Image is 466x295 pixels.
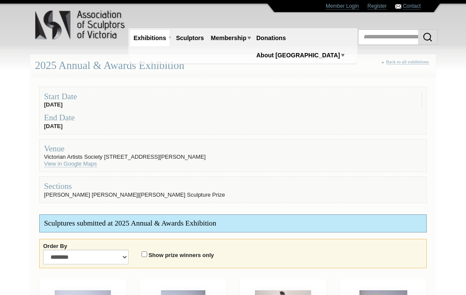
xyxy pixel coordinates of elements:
a: Contact [403,3,421,9]
img: Contact ASV [395,4,401,9]
label: Order By [43,243,67,250]
div: End Date [44,113,422,122]
a: View in Google Maps [44,160,97,167]
div: Sculptures submitted at 2025 Annual & Awards Exhibition [40,215,426,232]
div: « [381,59,431,74]
div: Sections [44,181,422,191]
div: 2025 Annual & Awards Exhibition [30,54,436,77]
a: Member Login [326,3,359,9]
img: logo.png [35,9,126,41]
div: Venue [44,144,422,154]
div: Start Date [44,91,422,101]
a: Donations [253,30,289,46]
a: About [GEOGRAPHIC_DATA] [253,47,343,63]
strong: [DATE] [44,123,63,129]
a: Membership [208,30,250,46]
a: Sculptors [173,30,208,46]
label: Show prize winners only [148,252,214,259]
fieldset: [PERSON_NAME] [PERSON_NAME]|[PERSON_NAME] Sculpture Prize [39,176,427,203]
a: Register [368,3,387,9]
strong: [DATE] [44,101,63,108]
a: Back to all exhibitions [386,59,429,65]
a: Exhibitions [130,30,170,46]
fieldset: Victorian Artists Society [STREET_ADDRESS][PERSON_NAME] [39,139,427,172]
img: Search [422,32,433,42]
